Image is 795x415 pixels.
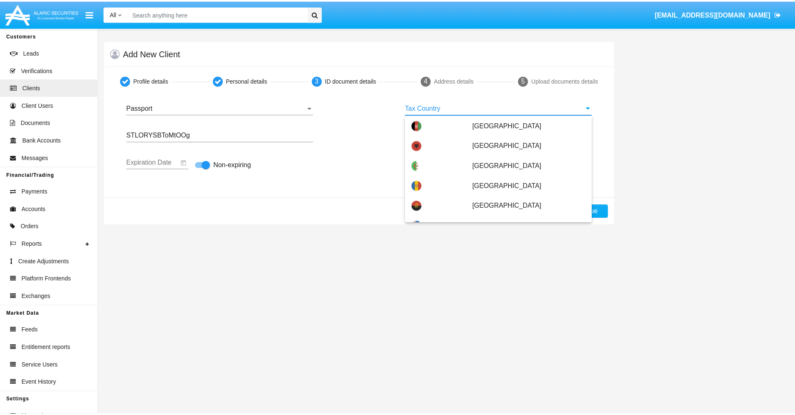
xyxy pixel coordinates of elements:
[22,293,50,301] span: Exchanges
[23,136,61,145] span: Bank Accounts
[476,216,590,236] span: Anguilla
[22,240,42,249] span: Reports
[4,1,80,26] img: Logo image
[437,76,477,85] div: Address details
[134,76,169,85] div: Profile details
[22,326,38,335] span: Feeds
[21,66,53,74] span: Verifications
[22,187,48,196] span: Payments
[476,196,590,216] span: [GEOGRAPHIC_DATA]
[535,76,603,85] div: Upload documents details
[21,118,50,127] span: Documents
[476,155,590,176] span: [GEOGRAPHIC_DATA]
[22,379,56,388] span: Event History
[22,101,53,109] span: Client Users
[124,50,182,56] h5: Add New Client
[23,48,39,57] span: Leads
[660,10,776,17] span: [EMAIL_ADDRESS][DOMAIN_NAME]
[476,135,590,155] span: [GEOGRAPHIC_DATA]
[180,158,190,168] button: Open calendar
[476,176,590,196] span: [GEOGRAPHIC_DATA]
[656,2,791,25] a: [EMAIL_ADDRESS][DOMAIN_NAME]
[22,344,71,353] span: Entitlement reports
[18,257,69,266] span: Create Adjustments
[328,76,379,85] div: ID document details
[317,77,321,84] span: 3
[111,10,117,17] span: All
[23,83,40,92] span: Clients
[22,362,58,370] span: Service Users
[22,205,46,214] span: Accounts
[476,115,590,135] span: [GEOGRAPHIC_DATA]
[22,275,71,284] span: Platform Frontends
[21,222,39,231] span: Orders
[228,76,270,85] div: Personal details
[215,160,253,170] span: Non-expiring
[104,9,129,18] a: All
[427,77,431,84] span: 4
[127,104,154,111] span: Passport
[525,77,529,84] span: 5
[129,6,307,21] input: Search
[22,153,48,162] span: Messages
